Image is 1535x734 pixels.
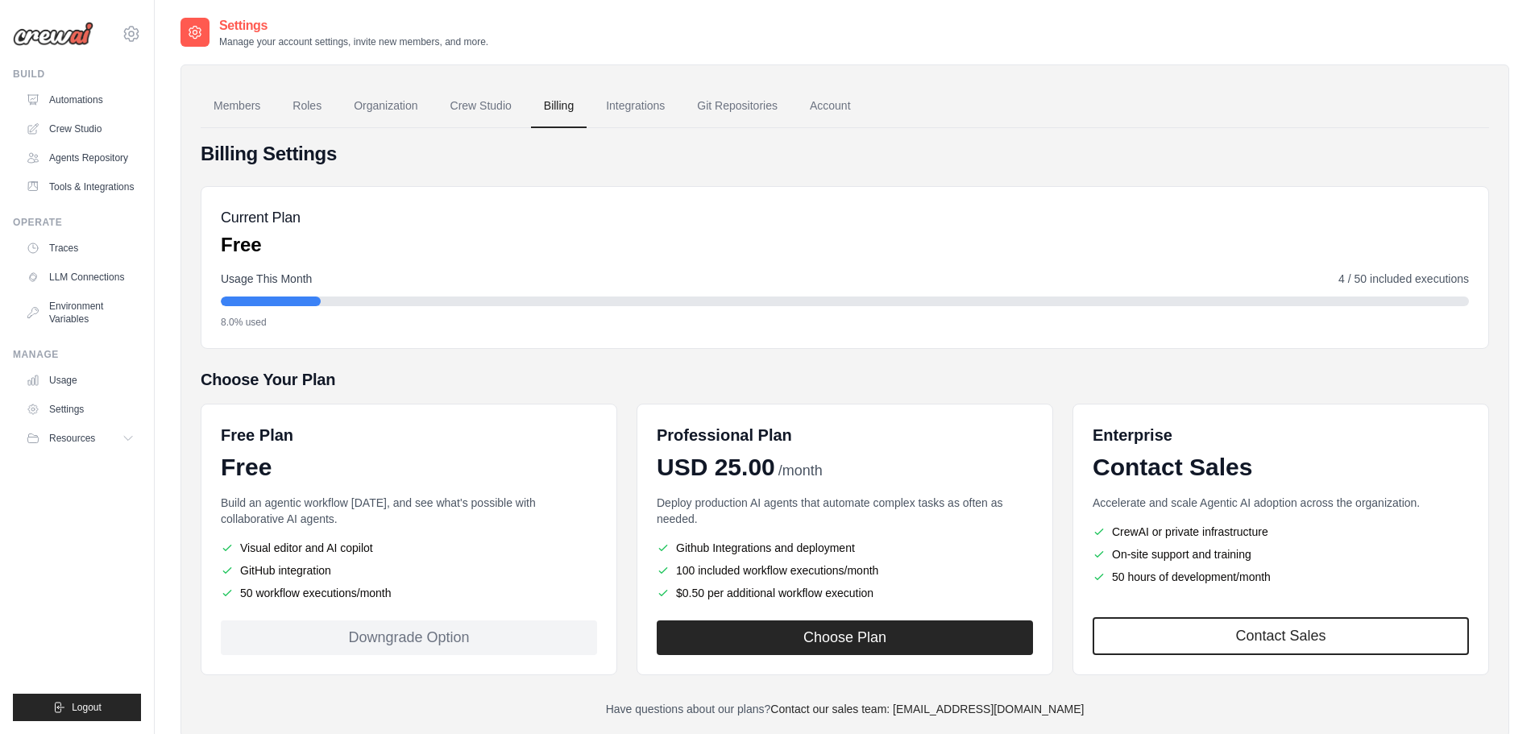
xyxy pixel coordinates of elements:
[341,85,430,128] a: Organization
[221,540,597,556] li: Visual editor and AI copilot
[1093,424,1469,446] h6: Enterprise
[770,703,1084,715] a: Contact our sales team: [EMAIL_ADDRESS][DOMAIN_NAME]
[657,495,1033,527] p: Deploy production AI agents that automate complex tasks as often as needed.
[19,87,141,113] a: Automations
[221,316,267,329] span: 8.0% used
[657,540,1033,556] li: Github Integrations and deployment
[221,562,597,578] li: GitHub integration
[221,495,597,527] p: Build an agentic workflow [DATE], and see what's possible with collaborative AI agents.
[19,174,141,200] a: Tools & Integrations
[13,694,141,721] button: Logout
[201,368,1489,391] h5: Choose Your Plan
[19,367,141,393] a: Usage
[13,348,141,361] div: Manage
[221,424,293,446] h6: Free Plan
[778,460,823,482] span: /month
[797,85,864,128] a: Account
[657,453,775,482] span: USD 25.00
[19,425,141,451] button: Resources
[531,85,587,128] a: Billing
[201,701,1489,717] p: Have questions about our plans?
[657,620,1033,655] button: Choose Plan
[19,145,141,171] a: Agents Repository
[280,85,334,128] a: Roles
[221,206,301,229] h5: Current Plan
[13,68,141,81] div: Build
[19,293,141,332] a: Environment Variables
[19,264,141,290] a: LLM Connections
[201,141,1489,167] h4: Billing Settings
[657,585,1033,601] li: $0.50 per additional workflow execution
[201,85,273,128] a: Members
[13,22,93,46] img: Logo
[19,396,141,422] a: Settings
[1093,569,1469,585] li: 50 hours of development/month
[221,271,312,287] span: Usage This Month
[593,85,678,128] a: Integrations
[1093,524,1469,540] li: CrewAI or private infrastructure
[221,585,597,601] li: 50 workflow executions/month
[1093,546,1469,562] li: On-site support and training
[221,453,597,482] div: Free
[1093,495,1469,511] p: Accelerate and scale Agentic AI adoption across the organization.
[13,216,141,229] div: Operate
[219,35,488,48] p: Manage your account settings, invite new members, and more.
[49,432,95,445] span: Resources
[657,562,1033,578] li: 100 included workflow executions/month
[1093,453,1469,482] div: Contact Sales
[19,235,141,261] a: Traces
[657,424,792,446] h6: Professional Plan
[1093,617,1469,655] a: Contact Sales
[1338,271,1469,287] span: 4 / 50 included executions
[221,620,597,655] div: Downgrade Option
[438,85,525,128] a: Crew Studio
[684,85,790,128] a: Git Repositories
[221,232,301,258] p: Free
[219,16,488,35] h2: Settings
[19,116,141,142] a: Crew Studio
[72,701,102,714] span: Logout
